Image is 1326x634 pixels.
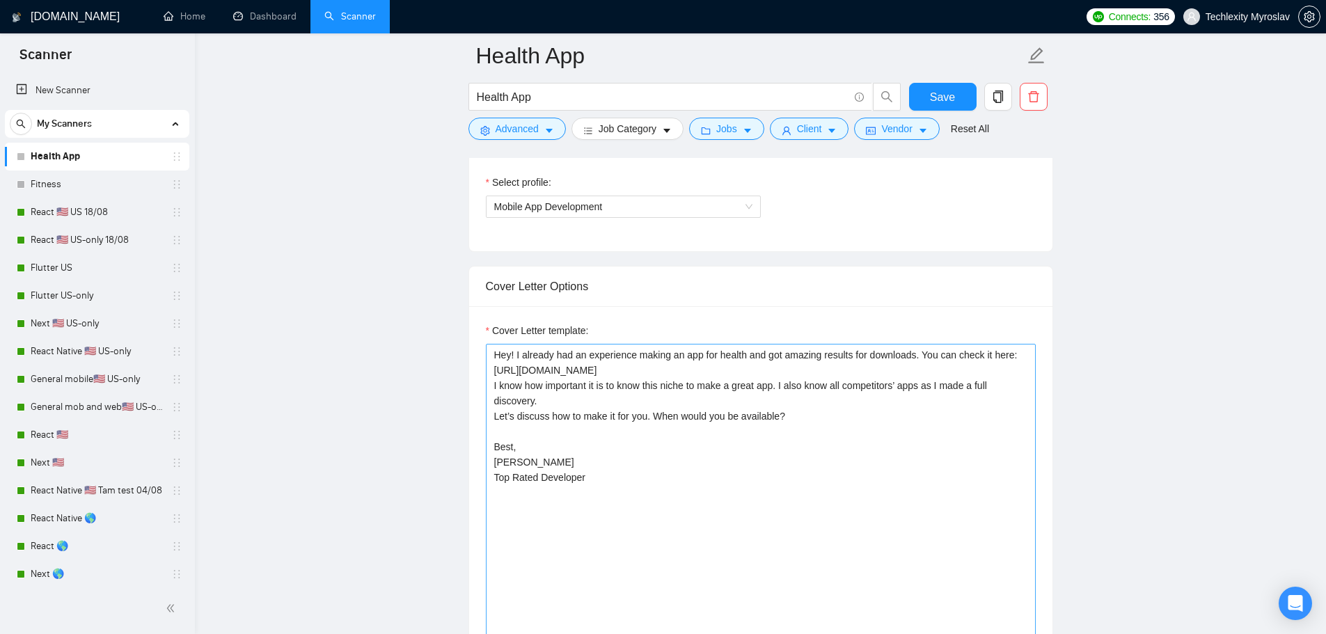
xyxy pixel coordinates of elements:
[494,196,752,217] span: Mobile App Development
[476,38,1025,73] input: Scanner name...
[984,83,1012,111] button: copy
[1279,587,1312,620] div: Open Intercom Messenger
[31,477,163,505] a: React Native 🇺🇸 Tam test 04/08
[31,365,163,393] a: General mobile🇺🇸 US-only
[31,310,163,338] a: Next 🇺🇸 US-only
[171,402,182,413] span: holder
[743,125,752,136] span: caret-down
[583,125,593,136] span: bars
[1298,11,1320,22] a: setting
[31,449,163,477] a: Next 🇺🇸
[171,235,182,246] span: holder
[31,226,163,254] a: React 🇺🇸 US-only 18/08
[324,10,376,22] a: searchScanner
[31,532,163,560] a: React 🌎
[855,93,864,102] span: info-circle
[827,125,837,136] span: caret-down
[930,88,955,106] span: Save
[31,171,163,198] a: Fitness
[770,118,849,140] button: userClientcaret-down
[544,125,554,136] span: caret-down
[171,346,182,357] span: holder
[166,601,180,615] span: double-left
[782,125,791,136] span: user
[1153,9,1169,24] span: 356
[492,175,551,190] span: Select profile:
[10,119,31,129] span: search
[468,118,566,140] button: settingAdvancedcaret-down
[171,207,182,218] span: holder
[171,541,182,552] span: holder
[1027,47,1045,65] span: edit
[1020,83,1048,111] button: delete
[31,421,163,449] a: React 🇺🇸
[5,77,189,104] li: New Scanner
[486,267,1036,306] div: Cover Letter Options
[37,110,92,138] span: My Scanners
[1187,12,1197,22] span: user
[496,121,539,136] span: Advanced
[1109,9,1151,24] span: Connects:
[171,429,182,441] span: holder
[31,198,163,226] a: React 🇺🇸 US 18/08
[171,179,182,190] span: holder
[662,125,672,136] span: caret-down
[909,83,977,111] button: Save
[171,457,182,468] span: holder
[31,282,163,310] a: Flutter US-only
[1298,6,1320,28] button: setting
[874,90,900,103] span: search
[31,338,163,365] a: React Native 🇺🇸 US-only
[689,118,764,140] button: folderJobscaret-down
[866,125,876,136] span: idcard
[16,77,178,104] a: New Scanner
[1093,11,1104,22] img: upwork-logo.png
[12,6,22,29] img: logo
[171,513,182,524] span: holder
[716,121,737,136] span: Jobs
[31,393,163,421] a: General mob and web🇺🇸 US-only - to be done
[171,290,182,301] span: holder
[31,143,163,171] a: Health App
[873,83,901,111] button: search
[171,151,182,162] span: holder
[1299,11,1320,22] span: setting
[31,254,163,282] a: Flutter US
[171,318,182,329] span: holder
[171,374,182,385] span: holder
[797,121,822,136] span: Client
[480,125,490,136] span: setting
[8,45,83,74] span: Scanner
[477,88,849,106] input: Search Freelance Jobs...
[701,125,711,136] span: folder
[881,121,912,136] span: Vendor
[918,125,928,136] span: caret-down
[571,118,684,140] button: barsJob Categorycaret-down
[171,569,182,580] span: holder
[985,90,1011,103] span: copy
[164,10,205,22] a: homeHome
[31,505,163,532] a: React Native 🌎
[599,121,656,136] span: Job Category
[486,323,589,338] label: Cover Letter template:
[31,560,163,588] a: Next 🌎
[233,10,297,22] a: dashboardDashboard
[171,485,182,496] span: holder
[10,113,32,135] button: search
[1020,90,1047,103] span: delete
[171,262,182,274] span: holder
[951,121,989,136] a: Reset All
[854,118,939,140] button: idcardVendorcaret-down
